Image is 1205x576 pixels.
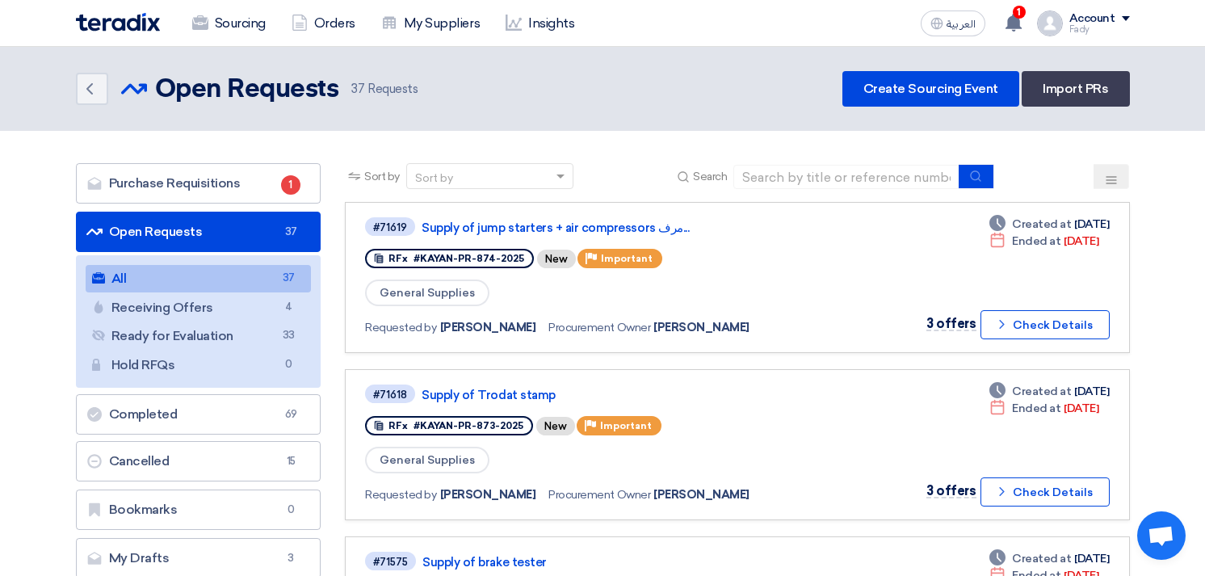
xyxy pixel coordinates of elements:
a: Cancelled15 [76,441,321,481]
span: 3 [281,550,300,566]
div: #71618 [373,389,407,400]
span: [PERSON_NAME] [440,486,536,503]
span: 0 [281,502,300,518]
div: Sort by [415,170,453,187]
span: Procurement Owner [548,486,650,503]
span: Created at [1012,383,1071,400]
div: Account [1069,12,1115,26]
a: All [86,265,312,292]
div: New [536,417,575,435]
a: Receiving Offers [86,294,312,322]
a: Orders [279,6,368,41]
div: [DATE] [989,216,1109,233]
div: Fady [1069,25,1130,34]
span: 37 [281,224,300,240]
span: 37 [279,270,298,287]
span: RFx [388,253,408,264]
span: 1 [1013,6,1026,19]
input: Search by title or reference number [733,165,959,189]
a: Supply of Trodat stamp [422,388,825,402]
span: [PERSON_NAME] [653,319,749,336]
span: 15 [281,453,300,469]
span: #KAYAN-PR-874-2025 [414,253,524,264]
span: Ended at [1012,233,1060,250]
img: Teradix logo [76,13,160,32]
a: Bookmarks0 [76,490,321,530]
div: [DATE] [989,550,1109,567]
span: Important [600,420,652,431]
h2: Open Requests [155,74,339,106]
a: Create Sourcing Event [842,71,1019,107]
span: RFx [388,420,408,431]
a: My Suppliers [368,6,493,41]
span: 0 [279,356,298,373]
button: العربية [921,11,985,36]
a: Hold RFQs [86,351,312,379]
span: Sort by [364,168,400,185]
span: General Supplies [365,280,489,306]
span: العربية [947,19,976,30]
div: Open chat [1137,511,1186,560]
button: Check Details [980,310,1110,339]
span: Requested by [365,486,436,503]
span: Created at [1012,216,1071,233]
button: Check Details [980,477,1110,507]
div: New [537,250,576,268]
span: Procurement Owner [548,319,650,336]
div: #71619 [373,222,407,233]
span: Requests [351,80,418,99]
span: 3 offers [926,483,976,498]
span: #KAYAN-PR-873-2025 [414,420,523,431]
span: 1 [281,175,300,195]
a: Ready for Evaluation [86,322,312,350]
span: 69 [281,406,300,423]
span: Important [601,253,653,264]
a: Open Requests37 [76,212,321,252]
a: Import PRs [1022,71,1129,107]
img: profile_test.png [1037,11,1063,36]
span: 33 [279,327,298,344]
span: Created at [1012,550,1071,567]
span: Search [693,168,727,185]
span: [PERSON_NAME] [440,319,536,336]
span: General Supplies [365,447,489,473]
span: Ended at [1012,400,1060,417]
div: [DATE] [989,400,1098,417]
span: 37 [351,82,364,96]
div: [DATE] [989,383,1109,400]
a: Insights [493,6,587,41]
a: Supply of jump starters + air compressors مرف... [422,221,825,235]
div: [DATE] [989,233,1098,250]
a: Completed69 [76,394,321,435]
span: Requested by [365,319,436,336]
span: [PERSON_NAME] [653,486,749,503]
div: #71575 [373,557,408,567]
a: Purchase Requisitions1 [76,163,321,204]
a: Supply of brake tester [422,555,826,570]
a: Sourcing [179,6,279,41]
span: 4 [279,299,298,316]
span: 3 offers [926,316,976,331]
